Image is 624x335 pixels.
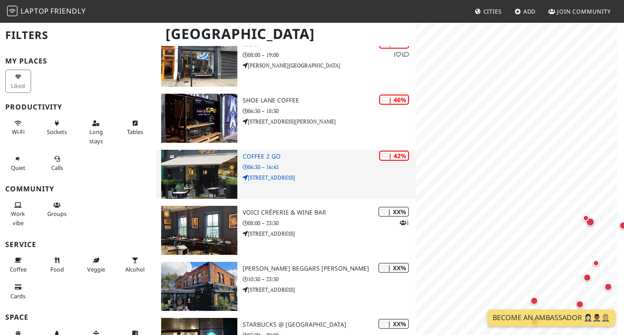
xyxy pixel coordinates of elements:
a: Kaph | 47% 11 Kaph 08:00 – 19:00 [PERSON_NAME][GEOGRAPHIC_DATA] [156,38,416,87]
button: Alcohol [122,253,148,276]
p: 06:30 – 18:30 [243,107,416,115]
span: Group tables [47,210,67,218]
button: Food [44,253,70,276]
button: Work vibe [5,198,31,230]
h3: Shoe Lane Coffee [243,97,416,104]
div: | XX% [378,319,409,329]
h3: Community [5,185,151,193]
span: Veggie [87,265,105,273]
p: [STREET_ADDRESS] [243,286,416,294]
span: Credit cards [11,292,25,300]
button: Veggie [83,253,109,276]
span: Add [523,7,536,15]
h3: Voici Crêperie & Wine Bar [243,209,416,216]
div: Map marker [577,209,595,227]
span: Join Community [557,7,611,15]
div: Map marker [582,213,599,231]
img: Kaph [161,38,237,87]
div: | 42% [379,151,409,161]
button: Quiet [5,152,31,175]
h3: Starbucks @ [GEOGRAPHIC_DATA] [243,321,416,328]
h1: [GEOGRAPHIC_DATA] [159,22,414,46]
a: LaptopFriendly LaptopFriendly [7,4,86,19]
img: Shoe Lane Coffee [161,94,237,143]
p: [PERSON_NAME][GEOGRAPHIC_DATA] [243,61,416,70]
img: LaptopFriendly [7,6,18,16]
a: Ryan's Beggars Bush | XX% [PERSON_NAME] Beggars [PERSON_NAME] 10:30 – 23:30 [STREET_ADDRESS] [156,262,416,311]
div: Map marker [525,292,543,310]
h3: Service [5,240,151,249]
button: Coffee [5,253,31,276]
div: Map marker [587,254,605,272]
h3: My Places [5,57,151,65]
p: [STREET_ADDRESS] [243,229,416,238]
img: Ryan's Beggars Bush [161,262,237,311]
p: [STREET_ADDRESS] [243,173,416,182]
div: Map marker [526,313,543,330]
p: 06:30 – 16:45 [243,163,416,171]
span: Food [50,265,64,273]
button: Cards [5,280,31,303]
span: Coffee [10,265,27,273]
img: Voici Crêperie & Wine Bar [161,206,237,255]
a: Add [511,4,539,19]
span: Power sockets [47,128,67,136]
span: Friendly [50,6,85,16]
p: 1 [400,219,409,227]
h3: [PERSON_NAME] Beggars [PERSON_NAME] [243,265,416,272]
button: Sockets [44,116,70,139]
a: Join Community [545,4,614,19]
span: Cities [483,7,502,15]
h3: Coffee 2 Go [243,153,416,160]
span: Work-friendly tables [127,128,143,136]
h3: Productivity [5,103,151,111]
a: Cities [471,4,505,19]
button: Groups [44,198,70,221]
span: Stable Wi-Fi [12,128,25,136]
button: Tables [122,116,148,139]
a: Coffee 2 Go | 42% Coffee 2 Go 06:30 – 16:45 [STREET_ADDRESS] [156,150,416,199]
div: | 46% [379,95,409,105]
span: Video/audio calls [51,164,63,172]
span: People working [11,210,25,226]
a: Shoe Lane Coffee | 46% Shoe Lane Coffee 06:30 – 18:30 [STREET_ADDRESS][PERSON_NAME] [156,94,416,143]
p: 10:30 – 23:30 [243,275,416,283]
h3: Space [5,313,151,321]
div: Map marker [578,269,596,286]
a: Voici Crêperie & Wine Bar | XX% 1 Voici Crêperie & Wine Bar 08:00 – 23:30 [STREET_ADDRESS] [156,206,416,255]
span: Long stays [89,128,103,145]
a: Become an Ambassador 🤵🏻‍♀️🤵🏾‍♂️🤵🏼‍♀️ [487,310,615,326]
button: Wi-Fi [5,116,31,139]
span: Laptop [21,6,49,16]
button: Long stays [83,116,109,148]
p: [STREET_ADDRESS][PERSON_NAME] [243,117,416,126]
div: | XX% [378,207,409,217]
div: Map marker [571,296,589,313]
span: Alcohol [125,265,145,273]
div: | XX% [378,263,409,273]
img: Coffee 2 Go [161,150,237,199]
button: Calls [44,152,70,175]
div: Map marker [599,278,617,296]
h2: Filters [5,22,151,49]
p: 08:00 – 23:30 [243,219,416,227]
span: Quiet [11,164,25,172]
